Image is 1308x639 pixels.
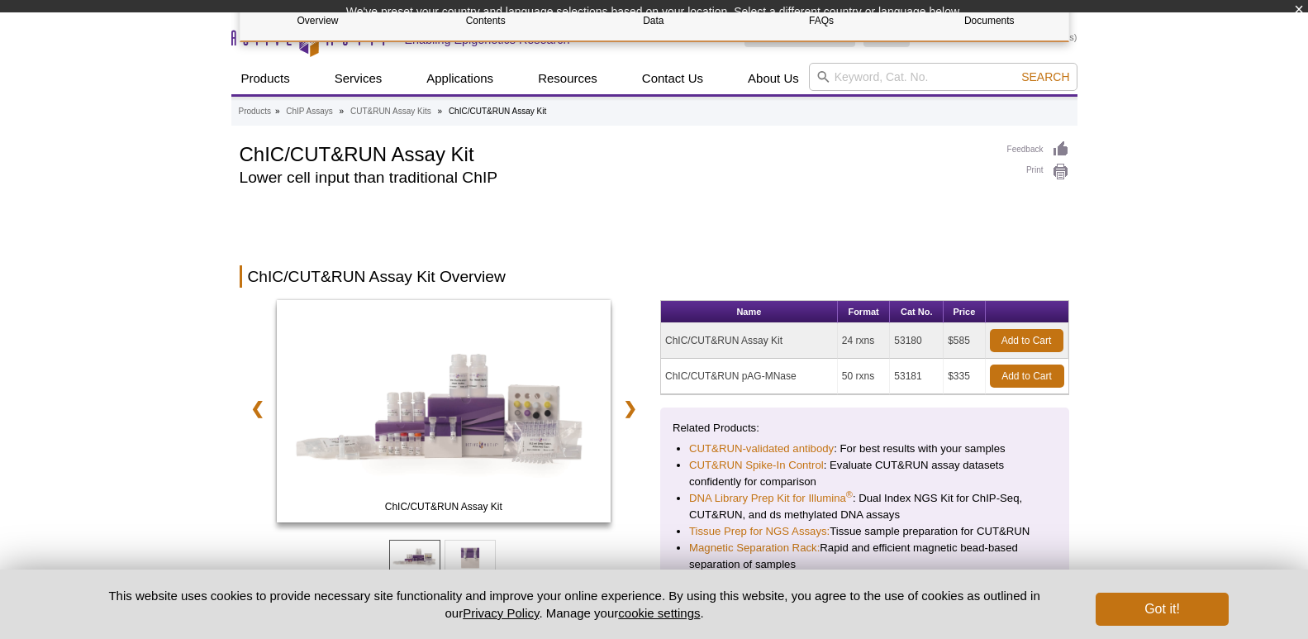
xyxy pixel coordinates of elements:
[944,323,985,359] td: $585
[911,1,1067,41] a: Documents
[689,457,824,474] a: CUT&RUN Spike-In Control
[689,490,1040,523] li: : Dual Index NGS Kit for ChIP-Seq, CUT&RUN, and ds methylated DNA assays
[689,441,834,457] a: CUT&RUN-validated antibody
[240,170,991,185] h2: Lower cell input than traditional ChIP
[1016,69,1074,84] button: Search
[689,441,1040,457] li: : For best results with your samples
[661,359,838,394] td: ChIC/CUT&RUN pAG-MNase
[438,107,443,116] li: »
[1007,163,1069,181] a: Print
[277,300,611,528] a: ChIC/CUT&RUN Assay Kit
[80,587,1069,622] p: This website uses cookies to provide necessary site functionality and improve your online experie...
[673,420,1057,436] p: Related Products:
[1096,593,1228,626] button: Got it!
[890,301,944,323] th: Cat No.
[944,359,985,394] td: $335
[275,107,280,116] li: »
[661,323,838,359] td: ChIC/CUT&RUN Assay Kit
[576,1,731,41] a: Data
[449,107,546,116] li: ChIC/CUT&RUN Assay Kit
[689,457,1040,490] li: : Evaluate CUT&RUN assay datasets confidently for comparison
[689,490,853,507] a: DNA Library Prep Kit for Illumina®
[738,63,809,94] a: About Us
[286,104,333,119] a: ChIP Assays
[689,523,1040,540] li: Tissue sample preparation for CUT&RUN
[846,489,853,498] sup: ®
[240,389,275,427] a: ❮
[838,323,890,359] td: 24 rxns
[689,540,820,556] a: Magnetic Separation Rack:
[838,301,890,323] th: Format
[240,1,396,41] a: Overview
[990,365,1064,388] a: Add to Cart
[890,323,944,359] td: 53180
[416,63,503,94] a: Applications
[618,606,700,620] button: cookie settings
[744,1,899,41] a: FAQs
[528,63,607,94] a: Resources
[463,606,539,620] a: Privacy Policy
[689,523,830,540] a: Tissue Prep for NGS Assays:
[890,359,944,394] td: 53181
[612,389,648,427] a: ❯
[632,63,713,94] a: Contact Us
[944,301,985,323] th: Price
[350,104,431,119] a: CUT&RUN Assay Kits
[1021,70,1069,83] span: Search
[661,301,838,323] th: Name
[325,63,392,94] a: Services
[340,107,345,116] li: »
[240,265,1069,288] h2: ChIC/CUT&RUN Assay Kit Overview
[239,104,271,119] a: Products
[809,63,1077,91] input: Keyword, Cat. No.
[240,141,991,165] h1: ChIC/CUT&RUN Assay Kit
[231,63,300,94] a: Products
[990,329,1063,352] a: Add to Cart
[408,1,564,41] a: Contents
[280,498,607,515] span: ChIC/CUT&RUN Assay Kit
[838,359,890,394] td: 50 rxns
[277,300,611,523] img: ChIC/CUT&RUN Assay Kit
[1007,141,1069,159] a: Feedback
[689,540,1040,573] li: Rapid and efficient magnetic bead-based separation of samples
